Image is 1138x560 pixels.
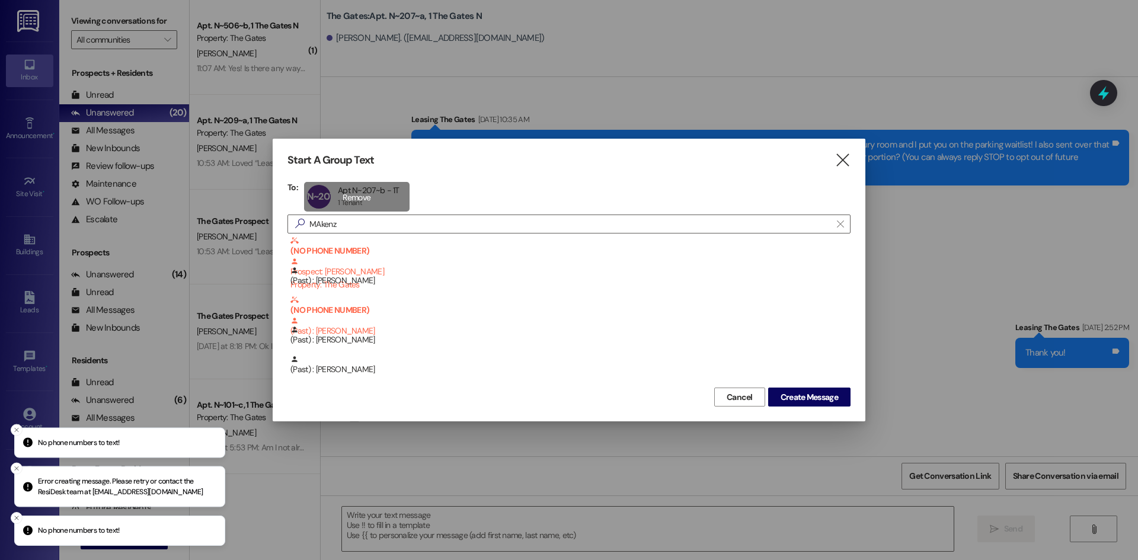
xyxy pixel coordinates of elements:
[287,182,298,193] h3: To:
[38,437,120,448] p: No phone numbers to text!
[831,215,850,233] button: Clear text
[11,424,23,436] button: Close toast
[287,325,851,355] div: (Past) : [PERSON_NAME]
[290,296,851,338] div: (Past) : [PERSON_NAME]
[309,216,831,232] input: Search for any contact or apartment
[290,217,309,230] i: 
[290,236,851,256] b: (NO PHONE NUMBER)
[287,236,851,266] div: (NO PHONE NUMBER) Prospect: [PERSON_NAME]Property: The Gates
[727,391,753,404] span: Cancel
[38,526,120,536] p: No phone numbers to text!
[287,296,851,325] div: (NO PHONE NUMBER) (Past) : [PERSON_NAME]
[11,463,23,475] button: Close toast
[38,476,215,497] p: Error creating message. Please retry or contact the ResiDesk team at [EMAIL_ADDRESS][DOMAIN_NAME]
[290,266,851,287] div: (Past) : [PERSON_NAME]
[290,296,851,315] b: (NO PHONE NUMBER)
[835,154,851,167] i: 
[287,266,851,296] div: (Past) : [PERSON_NAME]
[287,355,851,385] div: (Past) : [PERSON_NAME]
[714,388,765,407] button: Cancel
[837,219,843,229] i: 
[290,325,851,346] div: (Past) : [PERSON_NAME]
[290,236,851,291] div: Prospect: [PERSON_NAME]
[768,388,851,407] button: Create Message
[290,355,851,376] div: (Past) : [PERSON_NAME]
[781,391,838,404] span: Create Message
[287,153,374,167] h3: Start A Group Text
[11,512,23,524] button: Close toast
